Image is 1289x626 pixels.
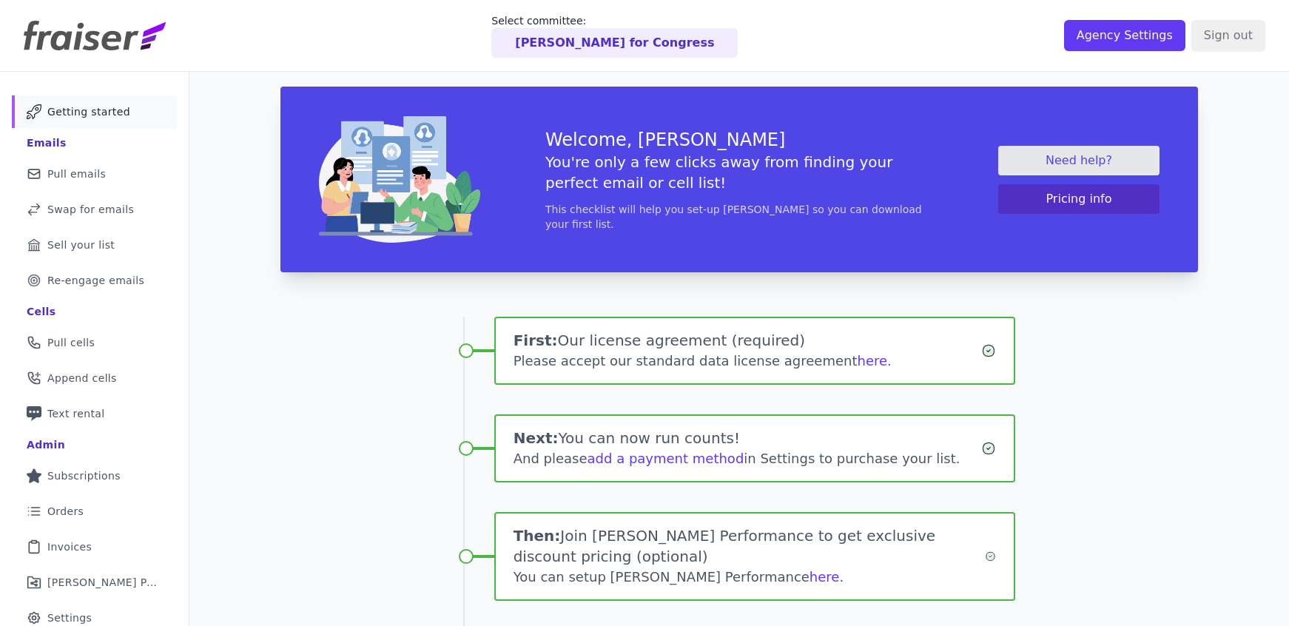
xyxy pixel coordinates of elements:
[491,13,738,58] a: Select committee: [PERSON_NAME] for Congress
[47,406,105,421] span: Text rental
[1191,20,1265,51] input: Sign out
[514,428,982,448] h1: You can now run counts!
[12,229,177,261] a: Sell your list
[545,152,933,193] h5: You're only a few clicks away from finding your perfect email or cell list!
[47,539,92,554] span: Invoices
[27,304,55,319] div: Cells
[514,448,982,469] div: And please in Settings to purchase your list.
[12,397,177,430] a: Text rental
[514,527,561,545] span: Then:
[27,437,65,452] div: Admin
[12,95,177,128] a: Getting started
[47,104,130,119] span: Getting started
[514,525,985,567] h1: Join [PERSON_NAME] Performance to get exclusive discount pricing (optional)
[514,330,982,351] h1: Our license agreement (required)
[12,566,177,599] a: [PERSON_NAME] Performance
[47,371,117,386] span: Append cells
[319,116,480,243] img: img
[12,495,177,528] a: Orders
[514,351,982,371] div: Please accept our standard data license agreement
[1064,20,1185,51] input: Agency Settings
[545,128,933,152] h3: Welcome, [PERSON_NAME]
[47,504,84,519] span: Orders
[47,273,144,288] span: Re-engage emails
[545,202,933,232] p: This checklist will help you set-up [PERSON_NAME] so you can download your first list.
[514,429,559,447] span: Next:
[12,264,177,297] a: Re-engage emails
[12,531,177,563] a: Invoices
[810,569,840,585] a: here
[47,238,115,252] span: Sell your list
[24,21,166,50] img: Fraiser Logo
[12,158,177,190] a: Pull emails
[47,202,134,217] span: Swap for emails
[515,34,714,52] p: [PERSON_NAME] for Congress
[514,567,985,588] div: You can setup [PERSON_NAME] Performance .
[514,331,558,349] span: First:
[47,575,159,590] span: [PERSON_NAME] Performance
[47,468,121,483] span: Subscriptions
[12,193,177,226] a: Swap for emails
[998,146,1160,175] a: Need help?
[27,135,67,150] div: Emails
[491,13,738,28] p: Select committee:
[12,362,177,394] a: Append cells
[12,326,177,359] a: Pull cells
[47,610,92,625] span: Settings
[998,184,1160,214] button: Pricing info
[47,335,95,350] span: Pull cells
[12,460,177,492] a: Subscriptions
[47,166,106,181] span: Pull emails
[588,451,744,466] a: add a payment method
